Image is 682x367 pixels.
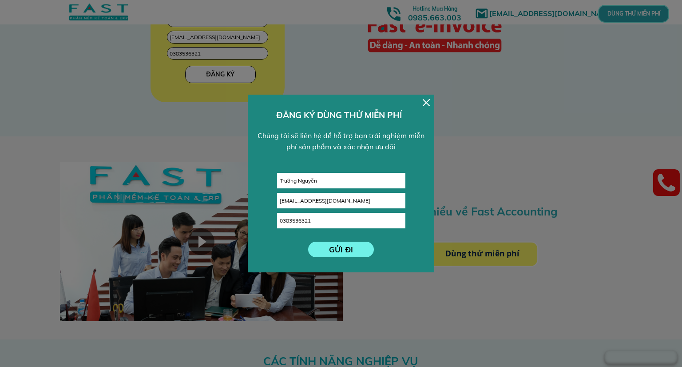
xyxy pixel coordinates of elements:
[278,193,405,208] input: Email
[308,242,374,257] p: GỬI ĐI
[278,213,405,228] input: Số điện thoại
[278,173,405,188] input: Họ và tên
[276,108,406,122] h3: ĐĂNG KÝ DÙNG THỬ MIỄN PHÍ
[254,130,429,153] div: Chúng tôi sẽ liên hệ để hỗ trợ bạn trải nghiệm miễn phí sản phẩm và xác nhận ưu đãi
